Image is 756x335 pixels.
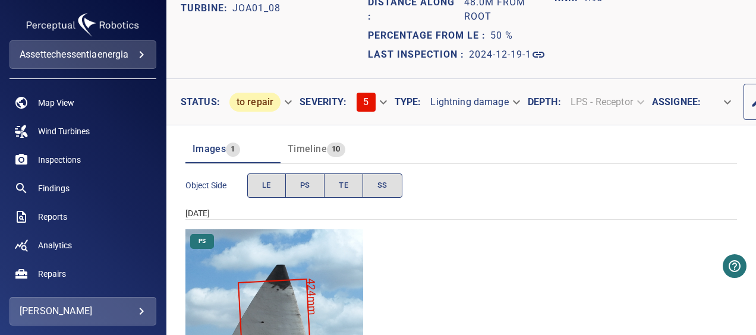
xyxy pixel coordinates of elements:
p: 2024-12-19-1 [469,48,531,62]
span: Findings [38,182,70,194]
p: TURBINE: [181,1,232,15]
span: to repair [229,96,281,108]
label: Assignee : [652,97,701,107]
a: repairs noActive [10,260,156,288]
div: 5 [347,88,395,116]
div: Lightning damage [421,91,527,112]
span: 1 [226,143,240,156]
a: windturbines noActive [10,117,156,146]
button: SS [363,173,402,198]
span: TE [339,179,348,192]
a: inspections noActive [10,146,156,174]
div: to repair [220,88,300,116]
div: LPS - Receptor [561,91,652,112]
div: [PERSON_NAME] [20,302,146,321]
span: Inspections [38,154,81,166]
label: Type : [395,97,421,107]
span: Analytics [38,239,72,251]
span: Map View [38,97,74,109]
span: Reports [38,211,67,223]
p: 50 % [490,29,513,43]
span: Repairs [38,268,66,280]
a: analytics noActive [10,231,156,260]
span: 5 [363,96,368,108]
span: PS [191,237,213,245]
a: map noActive [10,89,156,117]
p: Percentage from LE : [368,29,490,43]
span: Timeline [288,143,327,154]
img: assettechessentiaenergia-logo [23,10,142,40]
button: LE [247,173,286,198]
span: PS [300,179,310,192]
a: 2024-12-19-1 [469,48,546,62]
div: [DATE] [185,207,737,219]
p: JOA01_08 [232,1,281,15]
span: Wind Turbines [38,125,90,137]
label: Depth : [528,97,561,107]
span: LE [262,179,271,192]
span: 10 [327,143,345,156]
a: findings noActive [10,174,156,203]
span: SS [377,179,388,192]
div: assettechessentiaenergia [10,40,156,69]
p: Last Inspection : [368,48,469,62]
span: Object Side [185,179,247,191]
button: TE [324,173,363,198]
span: Images [193,143,226,154]
label: Status : [181,97,220,107]
button: PS [285,173,325,198]
a: reports noActive [10,203,156,231]
div: assettechessentiaenergia [20,45,146,64]
div: objectSide [247,173,402,198]
label: Severity : [300,97,346,107]
div: ​ [701,91,739,112]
